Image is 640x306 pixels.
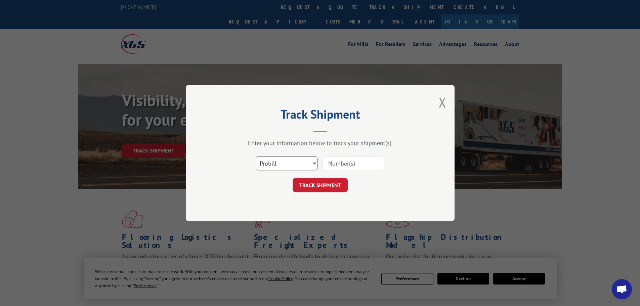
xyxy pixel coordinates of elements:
[219,139,421,147] div: Enter your information below to track your shipment(s).
[439,93,446,111] button: Close modal
[612,279,632,299] div: Open chat
[293,178,348,192] button: TRACK SHIPMENT
[219,110,421,122] h2: Track Shipment
[323,156,384,170] input: Number(s)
